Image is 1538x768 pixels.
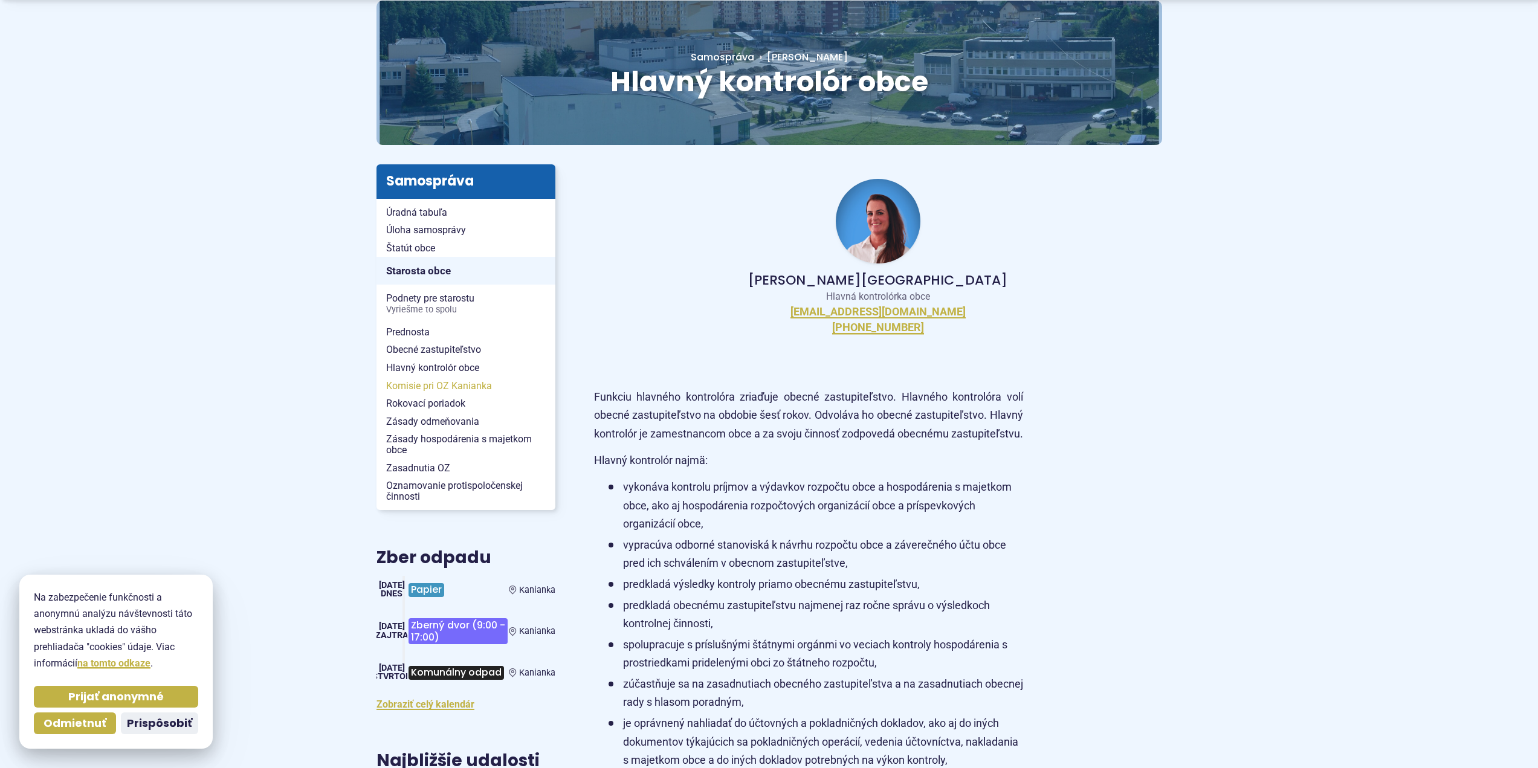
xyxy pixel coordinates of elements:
[372,671,411,682] span: štvrtok
[386,477,546,505] span: Oznamovanie protispoločenskej činnosti
[381,589,402,599] span: Dnes
[376,477,555,505] a: Oznamovanie protispoločenskej činnosti
[376,204,555,222] a: Úradná tabuľa
[376,459,555,477] a: Zasadnutia OZ
[376,659,555,686] a: Komunálny odpad Kanianka [DATE] štvrtok
[613,273,1143,288] p: [PERSON_NAME][GEOGRAPHIC_DATA]
[376,395,555,413] a: Rokovací poriadok
[409,583,444,597] span: Papier
[34,686,198,708] button: Prijať anonymné
[832,321,924,335] a: [PHONE_NUMBER]
[386,341,546,359] span: Obecné zastupiteľstvo
[376,289,555,318] a: Podnety pre starostuVyriešme to spolu
[519,585,555,595] span: Kanianka
[376,257,555,285] a: Starosta obce
[77,657,150,669] a: na tomto odkaze
[386,395,546,413] span: Rokovací poriadok
[386,377,546,395] span: Komisie pri OZ Kanianka
[386,262,546,280] span: Starosta obce
[691,50,754,64] a: Samospráva
[609,575,1023,594] li: predkladá výsledky kontroly priamo obecnému zastupiteľstvu,
[409,618,508,644] span: Zberný dvor (9:00 - 17:00)
[409,666,504,680] span: Komunálny odpad
[386,289,546,318] span: Podnety pre starostu
[44,717,106,731] span: Odmietnuť
[68,690,164,704] span: Prijať anonymné
[376,221,555,239] a: Úloha samosprávy
[34,589,198,671] p: Na zabezpečenie funkčnosti a anonymnú analýzu návštevnosti táto webstránka ukladá do vášho prehli...
[376,239,555,257] a: Štatút obce
[610,62,928,101] span: Hlavný kontrolór obce
[594,388,1023,444] p: Funkciu hlavného kontrolóra zriaďuje obecné zastupiteľstvo. Hlavného kontrolóra volí obecné zastu...
[767,50,848,64] span: [PERSON_NAME]
[376,377,555,395] a: Komisie pri OZ Kanianka
[127,717,192,731] span: Prispôsobiť
[609,596,1023,633] li: predkladá obecnému zastupiteľstvu najmenej raz ročne správu o výsledkoch kontrolnej činnosti,
[386,305,546,315] span: Vyriešme to spolu
[386,204,546,222] span: Úradná tabuľa
[376,613,555,649] a: Zberný dvor (9:00 - 17:00) Kanianka [DATE] Zajtra
[386,221,546,239] span: Úloha samosprávy
[609,636,1023,673] li: spolupracuje s príslušnými štátnymi orgánmi vo veciach kontroly hospodárenia s prostriedkami prid...
[376,699,474,710] a: Zobraziť celý kalendár
[376,576,555,604] a: Papier Kanianka [DATE] Dnes
[519,626,555,636] span: Kanianka
[386,430,546,459] span: Zásady hospodárenia s majetkom obce
[376,323,555,341] a: Prednosta
[386,413,546,431] span: Zásady odmeňovania
[376,549,555,567] h3: Zber odpadu
[34,712,116,734] button: Odmietnuť
[386,359,546,377] span: Hlavný kontrolór obce
[375,630,409,641] span: Zajtra
[609,675,1023,712] li: zúčastňuje sa na zasadnutiach obecného zastupiteľstva a na zasadnutiach obecnej rady s hlasom por...
[376,430,555,459] a: Zásady hospodárenia s majetkom obce
[376,413,555,431] a: Zásady odmeňovania
[594,451,1023,470] p: Hlavný kontrolór najmä:
[790,305,966,319] a: [EMAIL_ADDRESS][DOMAIN_NAME]
[386,239,546,257] span: Štatút obce
[386,459,546,477] span: Zasadnutia OZ
[609,536,1023,573] li: vypracúva odborné stanoviská k návrhu rozpočtu obce a záverečného účtu obce pred ich schválením v...
[379,621,405,631] span: [DATE]
[379,663,405,673] span: [DATE]
[386,323,546,341] span: Prednosta
[379,580,405,590] span: [DATE]
[609,478,1023,534] li: vykonáva kontrolu príjmov a výdavkov rozpočtu obce a hospodárenia s majetkom obce, ako aj hospodá...
[613,291,1143,303] p: Hlavná kontrolórka obce
[754,50,848,64] a: [PERSON_NAME]
[121,712,198,734] button: Prispôsobiť
[836,179,920,263] img: fotka - Martina Nižnanská
[376,341,555,359] a: Obecné zastupiteľstvo
[519,668,555,678] span: Kanianka
[376,359,555,377] a: Hlavný kontrolór obce
[376,164,555,198] h3: Samospráva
